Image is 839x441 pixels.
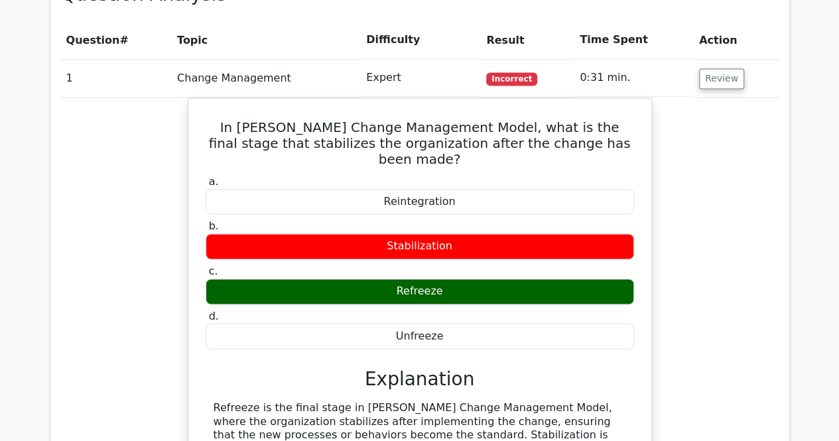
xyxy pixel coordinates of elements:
h5: In [PERSON_NAME] Change Management Model, what is the final stage that stabilizes the organizatio... [204,119,635,167]
td: 0:31 min. [574,59,694,97]
td: 1 [61,59,172,97]
h3: Explanation [214,367,626,390]
th: Time Spent [574,21,694,59]
th: Action [694,21,779,59]
span: c. [209,265,218,277]
span: b. [209,220,219,232]
span: a. [209,175,219,188]
span: Question [66,34,120,46]
td: Change Management [172,59,361,97]
span: d. [209,310,219,322]
div: Refreeze [206,279,634,304]
div: Stabilization [206,233,634,259]
th: # [61,21,172,59]
th: Result [481,21,574,59]
span: Incorrect [486,72,537,86]
div: Reintegration [206,189,634,215]
th: Difficulty [361,21,481,59]
td: Expert [361,59,481,97]
div: Unfreeze [206,323,634,349]
button: Review [699,68,744,89]
th: Topic [172,21,361,59]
